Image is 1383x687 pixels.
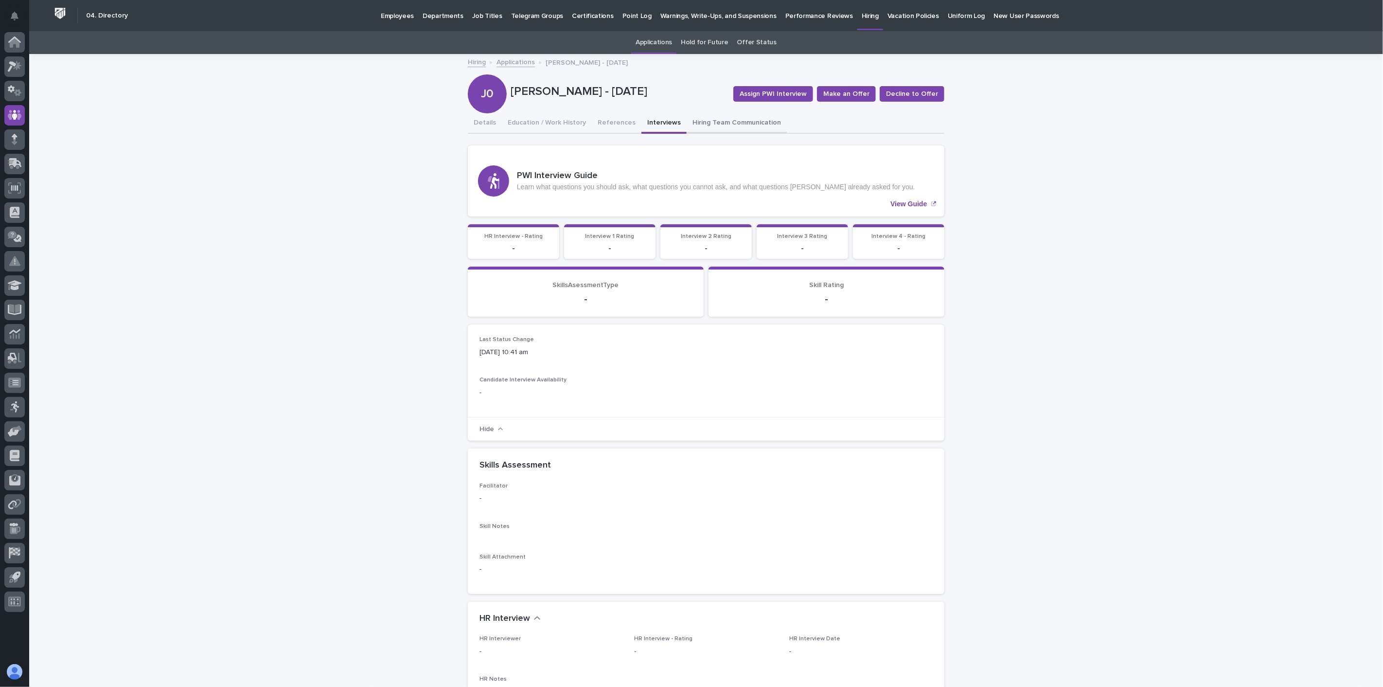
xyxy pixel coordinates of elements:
p: [PERSON_NAME] - [DATE] [546,56,628,67]
p: - [474,244,553,253]
span: Skill Rating [809,282,844,289]
p: - [479,647,623,657]
span: Decline to Offer [886,89,938,99]
span: Skill Notes [479,524,510,529]
h3: PWI Interview Guide [517,171,915,181]
button: Notifications [4,6,25,26]
button: users-avatar [4,662,25,682]
a: Applications [636,31,672,54]
button: Assign PWI Interview [733,86,813,102]
button: Details [468,113,502,134]
div: Notifications [12,12,25,27]
span: HR Interview - Rating [635,636,693,642]
p: View Guide [890,200,927,208]
button: Make an Offer [817,86,876,102]
div: J0 [468,48,507,101]
button: Hide [479,426,503,433]
a: Applications [496,56,535,67]
p: - [635,647,778,657]
button: Interviews [641,113,687,134]
span: Facilitator [479,483,508,489]
p: - [479,564,623,575]
button: HR Interview [479,614,541,624]
span: Interview 1 Rating [585,234,635,239]
button: Hiring Team Communication [687,113,787,134]
h2: 04. Directory [86,12,128,20]
p: - [789,647,933,657]
span: HR Interviewer [479,636,521,642]
img: Workspace Logo [51,4,69,22]
span: Candidate Interview Availability [479,377,567,383]
p: [PERSON_NAME] - [DATE] [511,85,726,99]
span: HR Interview - Rating [484,234,543,239]
button: References [592,113,641,134]
p: - [479,388,933,398]
span: SkillsAsessmentType [553,282,619,289]
a: View Guide [468,145,944,217]
span: HR Interview Date [789,636,840,642]
button: Education / Work History [502,113,592,134]
p: - [720,293,933,305]
span: Interview 4 - Rating [872,234,926,239]
span: Make an Offer [823,89,869,99]
p: - [479,293,692,305]
p: Learn what questions you should ask, what questions you cannot ask, and what questions [PERSON_NA... [517,183,915,191]
p: - [570,244,650,253]
span: HR Notes [479,676,507,682]
p: - [762,244,842,253]
p: [DATE] 10:41 am [479,347,623,358]
h2: Skills Assessment [479,460,551,471]
a: Hiring [468,56,486,67]
span: Interview 3 Rating [778,234,828,239]
p: - [859,244,939,253]
span: Assign PWI Interview [740,89,807,99]
a: Hold for Future [681,31,728,54]
span: Last Status Change [479,337,534,343]
p: - [666,244,746,253]
p: - [479,493,623,504]
span: Skill Attachment [479,554,526,560]
span: Interview 2 Rating [681,234,731,239]
h2: HR Interview [479,614,530,624]
a: Offer Status [737,31,777,54]
button: Decline to Offer [880,86,944,102]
